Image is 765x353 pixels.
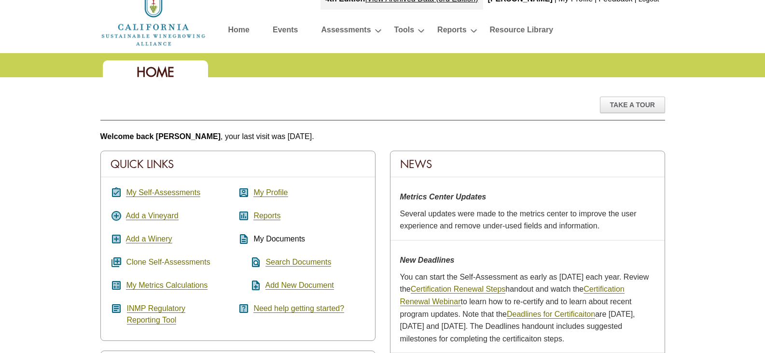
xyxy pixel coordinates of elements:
a: Tools [394,23,414,40]
a: Reports [437,23,466,40]
i: note_add [238,280,262,291]
a: INMP RegulatoryReporting Tool [127,304,186,325]
a: Need help getting started? [253,304,344,313]
a: Home [100,12,207,20]
div: News [390,151,665,177]
i: assessment [238,210,250,222]
p: You can start the Self-Assessment as early as [DATE] each year. Review the handout and watch the ... [400,271,655,345]
i: find_in_page [238,256,262,268]
i: queue [111,256,122,268]
a: My Profile [253,188,288,197]
i: description [238,233,250,245]
div: Take A Tour [600,97,665,113]
i: article [111,303,122,314]
i: account_box [238,187,250,198]
a: Certification Renewal Steps [411,285,506,294]
a: Add a Vineyard [126,212,179,220]
p: , your last visit was [DATE]. [100,130,665,143]
a: My Self-Assessments [126,188,200,197]
span: Several updates were made to the metrics center to improve the user experience and remove under-u... [400,210,637,230]
a: My Metrics Calculations [126,281,208,290]
a: Add a Winery [126,235,172,243]
i: assignment_turned_in [111,187,122,198]
i: add_circle [111,210,122,222]
strong: New Deadlines [400,256,455,264]
a: Deadlines for Certificaiton [507,310,595,319]
div: Quick Links [101,151,375,177]
a: Reports [253,212,280,220]
b: Welcome back [PERSON_NAME] [100,132,221,141]
a: Add New Document [265,281,334,290]
span: Home [137,64,174,81]
a: Assessments [321,23,371,40]
a: Home [228,23,250,40]
i: add_box [111,233,122,245]
span: My Documents [253,235,305,243]
a: Search Documents [265,258,331,267]
i: help_center [238,303,250,314]
a: Resource Library [490,23,554,40]
a: Certification Renewal Webinar [400,285,625,306]
a: Events [273,23,298,40]
strong: Metrics Center Updates [400,193,487,201]
i: calculate [111,280,122,291]
a: Clone Self-Assessments [126,258,210,267]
